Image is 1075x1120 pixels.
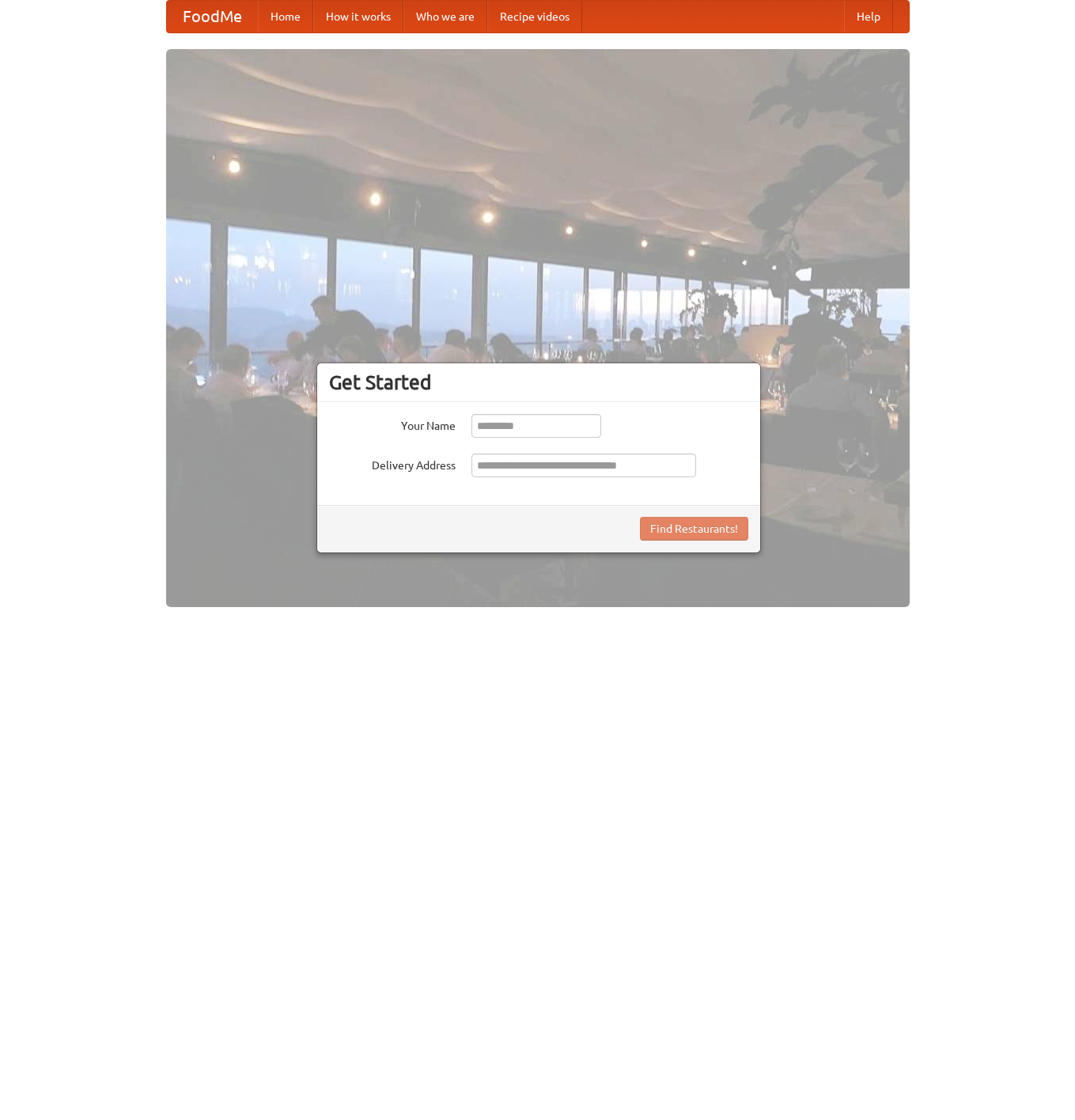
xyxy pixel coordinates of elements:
[403,1,487,32] a: Who we are
[329,454,456,473] label: Delivery Address
[329,414,456,434] label: Your Name
[167,1,258,32] a: FoodMe
[329,370,748,394] h3: Get Started
[258,1,313,32] a: Home
[844,1,893,32] a: Help
[313,1,403,32] a: How it works
[487,1,582,32] a: Recipe videos
[640,517,748,541] button: Find Restaurants!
